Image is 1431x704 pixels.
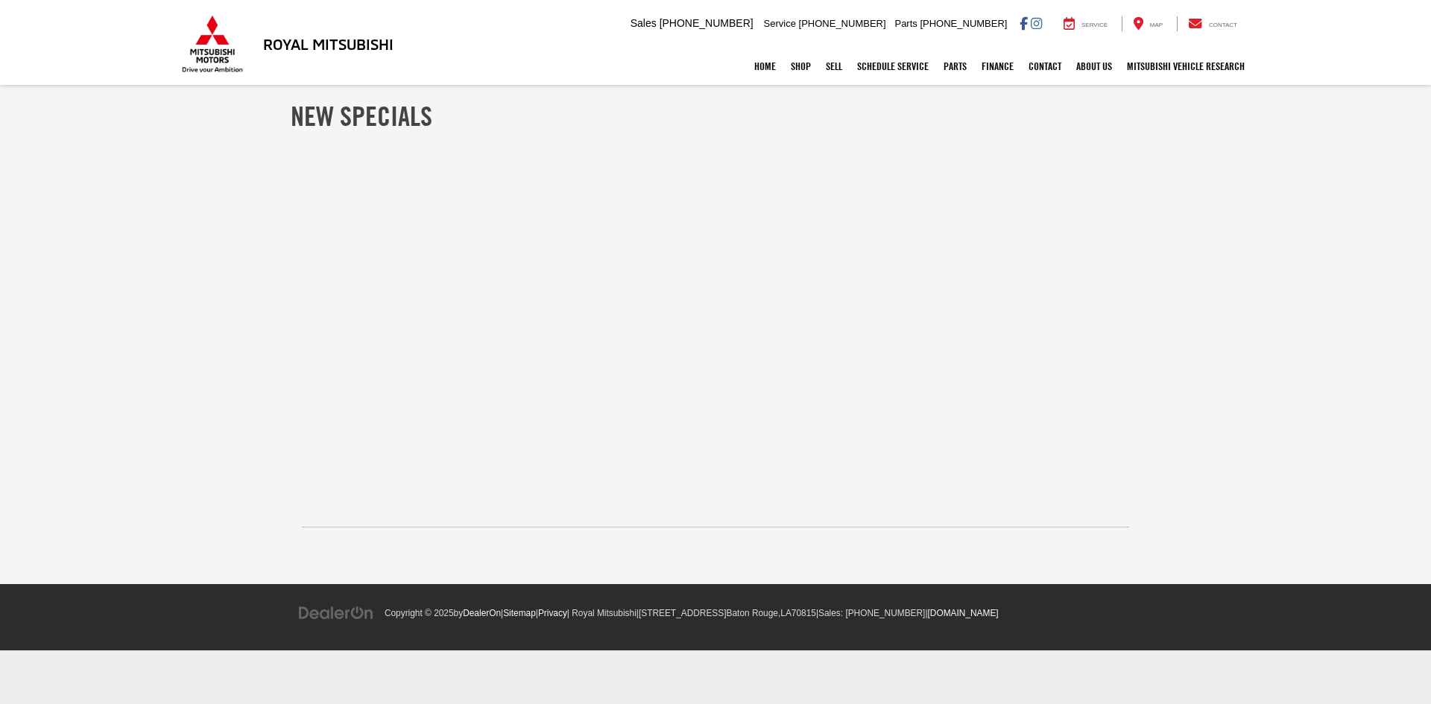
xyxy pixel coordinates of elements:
[1069,48,1119,85] a: About Us
[1122,16,1174,31] a: Map
[818,48,850,85] a: Sell
[1209,22,1237,28] span: Contact
[501,608,536,618] span: |
[463,608,501,618] a: DealerOn Home Page
[894,18,917,29] span: Parts
[298,606,374,618] a: DealerOn
[1081,22,1108,28] span: Service
[1021,48,1069,85] a: Contact
[783,48,818,85] a: Shop
[1020,17,1028,29] a: Facebook: Click to visit our Facebook page
[925,608,998,618] span: |
[920,18,1007,29] span: [PHONE_NUMBER]
[636,608,816,618] span: |
[660,17,754,29] span: [PHONE_NUMBER]
[780,608,792,618] span: LA
[936,48,974,85] a: Parts: Opens in a new tab
[385,608,454,618] span: Copyright © 2025
[263,36,394,52] h3: Royal Mitsubishi
[818,608,843,618] span: Sales:
[928,608,999,618] a: [DOMAIN_NAME]
[974,48,1021,85] a: Finance
[567,608,636,618] span: | Royal Mitsubishi
[764,18,796,29] span: Service
[1177,16,1248,31] a: Contact
[291,101,1140,131] h1: New Specials
[727,608,781,618] span: Baton Rouge,
[816,608,926,618] span: |
[1052,16,1119,31] a: Service
[179,15,246,73] img: Mitsubishi
[503,608,536,618] a: Sitemap
[536,608,567,618] span: |
[639,608,727,618] span: [STREET_ADDRESS]
[1031,17,1042,29] a: Instagram: Click to visit our Instagram page
[538,608,567,618] a: Privacy
[1150,22,1163,28] span: Map
[792,608,816,618] span: 70815
[1119,48,1252,85] a: Mitsubishi Vehicle Research
[747,48,783,85] a: Home
[298,605,374,621] img: DealerOn
[850,48,936,85] a: Schedule Service: Opens in a new tab
[799,18,886,29] span: [PHONE_NUMBER]
[631,17,657,29] span: Sales
[845,608,925,618] span: [PHONE_NUMBER]
[454,608,501,618] span: by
